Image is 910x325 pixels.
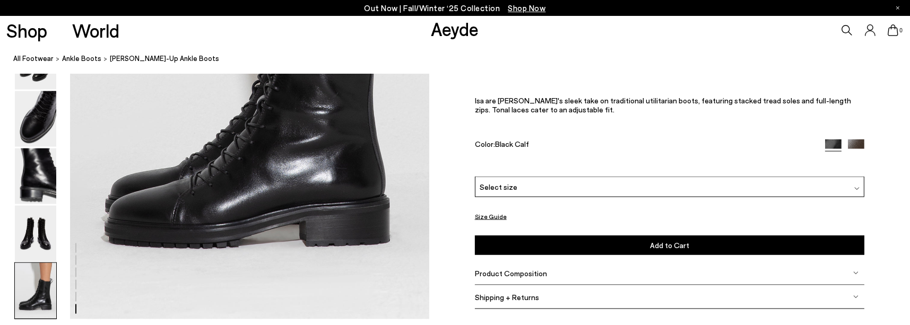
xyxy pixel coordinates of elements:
[650,241,689,250] span: Add to Cart
[854,187,860,192] img: svg%3E
[475,269,547,278] span: Product Composition
[15,206,56,261] img: Isa Lace-Up Ankle Boots - Image 5
[13,45,910,74] nav: breadcrumb
[62,54,101,63] span: ankle boots
[475,96,851,115] span: Isa are [PERSON_NAME]'s sleek take on traditional utilitarian boots, featuring stacked tread sole...
[898,28,904,33] span: 0
[495,139,529,148] span: Black Calf
[475,236,865,256] button: Add to Cart
[72,21,119,40] a: World
[853,294,859,300] img: svg%3E
[365,2,546,15] p: Out Now | Fall/Winter ‘25 Collection
[475,293,539,302] span: Shipping + Returns
[6,21,47,40] a: Shop
[15,263,56,319] img: Isa Lace-Up Ankle Boots - Image 6
[15,148,56,204] img: Isa Lace-Up Ankle Boots - Image 4
[13,53,54,64] a: All Footwear
[508,3,546,13] span: Navigate to /collections/new-in
[475,139,813,152] div: Color:
[110,53,219,64] span: [PERSON_NAME]-Up Ankle Boots
[888,24,898,36] a: 0
[431,17,479,40] a: Aeyde
[15,91,56,147] img: Isa Lace-Up Ankle Boots - Image 3
[853,270,859,276] img: svg%3E
[480,181,517,192] span: Select size
[475,210,507,223] button: Size Guide
[62,53,101,64] a: ankle boots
